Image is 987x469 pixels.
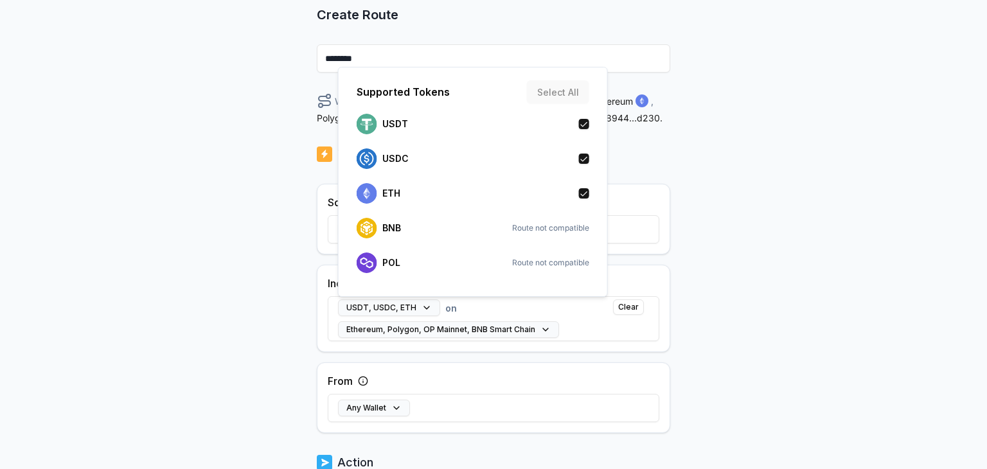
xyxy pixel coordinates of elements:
[593,94,633,108] span: Ethereum
[317,145,332,163] img: logo
[382,188,400,199] p: ETH
[338,67,608,297] div: USDT, USDC, ETH
[357,183,377,204] img: logo
[328,195,362,210] label: Source
[317,111,351,125] span: Polygon
[357,114,377,134] img: logo
[595,111,662,125] span: 0x8944...d230 .
[382,119,408,129] p: USDT
[445,301,457,315] span: on
[613,299,644,315] button: Clear
[338,321,559,338] button: Ethereum, Polygon, OP Mainnet, BNB Smart Chain
[357,148,377,169] img: logo
[512,223,589,233] span: Route not compatible
[382,223,401,233] p: BNB
[382,258,400,268] p: POL
[357,84,450,100] p: Supported Tokens
[651,94,654,108] span: ,
[338,299,440,316] button: USDT, USDC, ETH
[357,252,377,273] img: logo
[382,154,409,164] p: USDC
[328,373,353,389] label: From
[636,94,648,107] img: logo
[328,276,403,291] label: Incoming Funds
[338,400,410,416] button: Any Wallet
[317,6,670,24] p: Create Route
[357,218,377,238] img: logo
[317,93,670,125] div: When my receives on send it to
[512,258,589,268] span: Route not compatible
